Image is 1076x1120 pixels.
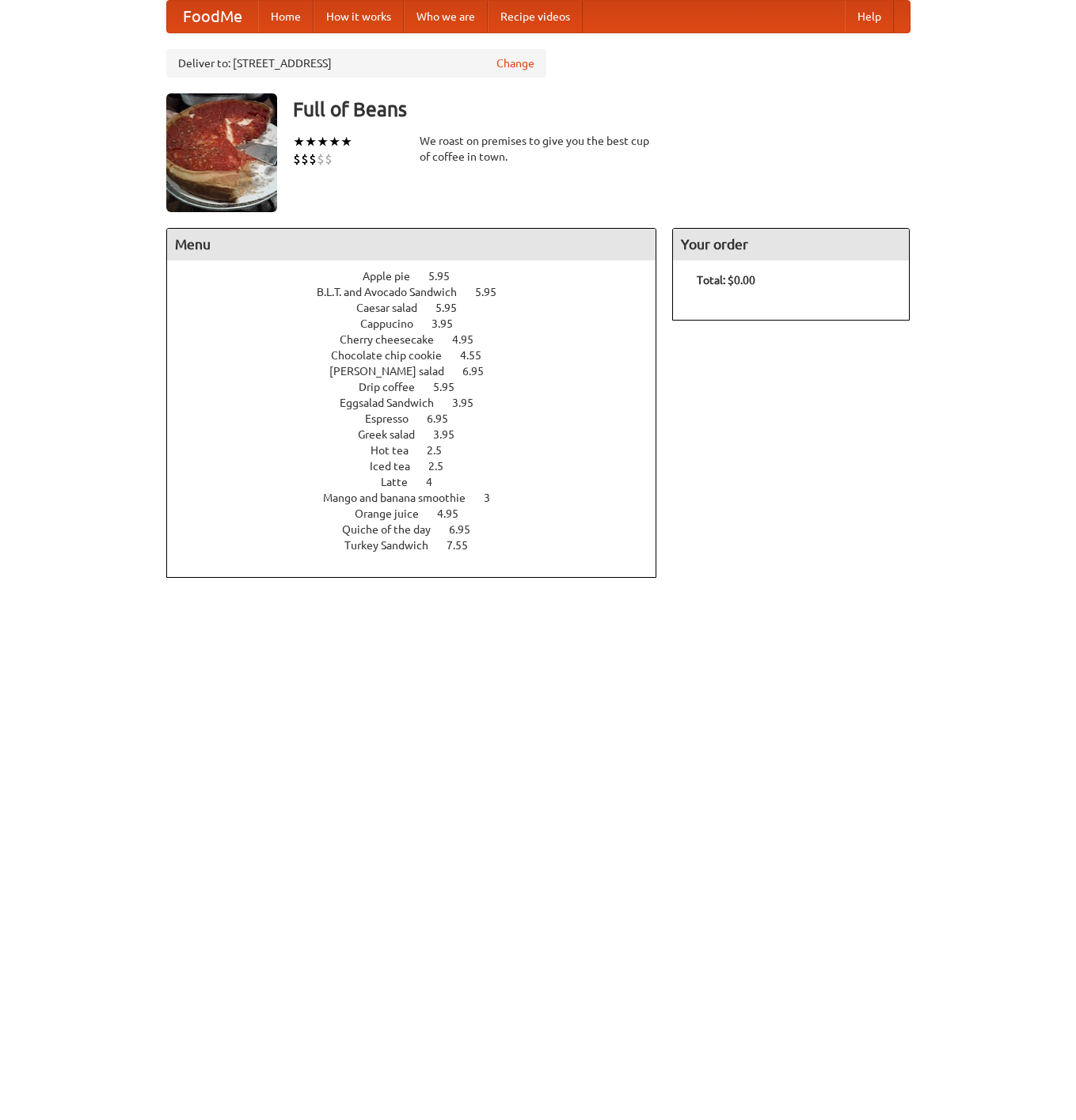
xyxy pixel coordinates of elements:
span: 7.55 [447,539,484,552]
li: $ [325,150,333,168]
span: 6.95 [427,412,464,425]
a: Apple pie 5.95 [363,270,479,283]
span: [PERSON_NAME] salad [329,365,460,378]
li: ★ [293,133,305,150]
a: Iced tea 2.5 [370,460,473,473]
span: 4.95 [452,333,489,346]
span: 4.95 [437,507,474,520]
span: 5.95 [435,302,473,314]
span: 5.95 [475,286,512,298]
a: How it works [314,1,404,32]
img: angular.jpg [166,93,277,212]
span: Cappucino [360,317,429,330]
div: We roast on premises to give you the best cup of coffee in town. [420,133,657,165]
span: 5.95 [433,381,470,393]
span: Turkey Sandwich [344,539,444,552]
span: Latte [381,476,424,488]
span: Greek salad [358,428,431,441]
a: [PERSON_NAME] salad 6.95 [329,365,513,378]
span: 4.55 [460,349,497,362]
a: Cappucino 3.95 [360,317,482,330]
a: Caesar salad 5.95 [356,302,486,314]
b: Total: $0.00 [697,274,755,287]
li: ★ [340,133,352,150]
a: Cherry cheesecake 4.95 [340,333,503,346]
h4: Your order [673,229,909,260]
a: Greek salad 3.95 [358,428,484,441]
span: Iced tea [370,460,426,473]
a: Who we are [404,1,488,32]
span: Hot tea [371,444,424,457]
a: Mango and banana smoothie 3 [323,492,519,504]
span: Cherry cheesecake [340,333,450,346]
span: 3.95 [452,397,489,409]
li: ★ [329,133,340,150]
span: Orange juice [355,507,435,520]
span: Drip coffee [359,381,431,393]
a: Espresso 6.95 [365,412,477,425]
a: Recipe videos [488,1,583,32]
span: Apple pie [363,270,426,283]
h3: Full of Beans [293,93,911,125]
a: Quiche of the day 6.95 [342,523,500,536]
span: Caesar salad [356,302,433,314]
span: 3 [484,492,506,504]
div: Deliver to: [STREET_ADDRESS] [166,49,546,78]
a: Latte 4 [381,476,462,488]
span: Chocolate chip cookie [331,349,458,362]
a: B.L.T. and Avocado Sandwich 5.95 [317,286,526,298]
span: 4 [426,476,448,488]
span: 2.5 [427,444,458,457]
a: Orange juice 4.95 [355,507,488,520]
span: 2.5 [428,460,459,473]
span: 3.95 [432,317,469,330]
a: Drip coffee 5.95 [359,381,484,393]
li: $ [293,150,301,168]
span: Eggsalad Sandwich [340,397,450,409]
li: ★ [317,133,329,150]
span: Quiche of the day [342,523,447,536]
a: Chocolate chip cookie 4.55 [331,349,511,362]
a: Eggsalad Sandwich 3.95 [340,397,503,409]
span: B.L.T. and Avocado Sandwich [317,286,473,298]
li: $ [301,150,309,168]
span: 6.95 [462,365,500,378]
span: Espresso [365,412,424,425]
li: ★ [305,133,317,150]
a: Help [845,1,894,32]
h4: Menu [167,229,656,260]
a: Hot tea 2.5 [371,444,471,457]
a: Turkey Sandwich 7.55 [344,539,497,552]
a: Change [496,55,534,71]
span: 5.95 [428,270,466,283]
span: 3.95 [433,428,470,441]
li: $ [317,150,325,168]
li: $ [309,150,317,168]
span: Mango and banana smoothie [323,492,481,504]
a: Home [258,1,314,32]
a: FoodMe [167,1,258,32]
span: 6.95 [449,523,486,536]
